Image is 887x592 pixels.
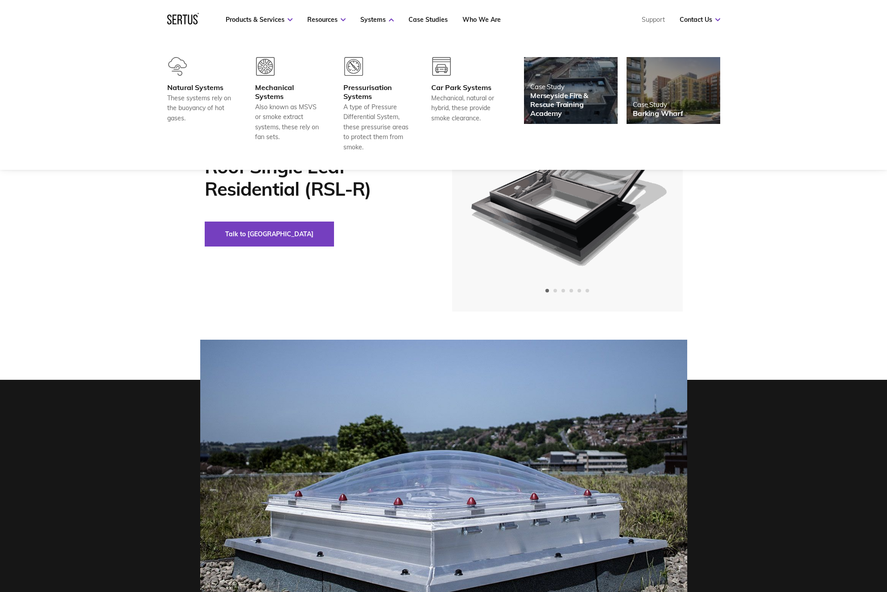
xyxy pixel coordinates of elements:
[255,102,321,142] div: Also known as MSVS or smoke extract systems, these rely on fan sets.
[633,100,683,109] div: Case Study
[408,16,448,24] a: Case Studies
[360,16,394,24] a: Systems
[343,83,409,101] div: Pressurisation Systems
[205,222,334,247] button: Talk to [GEOGRAPHIC_DATA]
[205,156,425,200] h1: Roof Single Leaf - Residential (RSL-R)
[255,83,321,101] div: Mechanical Systems
[553,289,557,292] span: Go to slide 2
[524,57,618,124] a: Case StudyMerseyside Fire & Rescue Training Academy
[167,93,233,123] div: These systems rely on the buoyancy of hot gases.
[530,82,611,91] div: Case Study
[642,16,665,24] a: Support
[343,57,409,152] a: Pressurisation SystemsA type of Pressure Differential System, these pressurise areas to protect t...
[307,16,346,24] a: Resources
[226,16,293,24] a: Products & Services
[462,16,501,24] a: Who We Are
[586,289,589,292] span: Go to slide 6
[680,16,720,24] a: Contact Us
[431,93,497,123] div: Mechanical, natural or hybrid, these provide smoke clearance.
[167,57,233,152] a: Natural SystemsThese systems rely on the buoyancy of hot gases.
[569,289,573,292] span: Go to slide 4
[842,549,887,592] iframe: Chat Widget
[561,289,565,292] span: Go to slide 3
[633,109,683,118] div: Barking Wharf
[343,102,409,152] div: A type of Pressure Differential System, these pressurise areas to protect them from smoke.
[627,57,720,124] a: Case StudyBarking Wharf
[530,91,611,118] div: Merseyside Fire & Rescue Training Academy
[431,83,497,92] div: Car Park Systems
[578,289,581,292] span: Go to slide 5
[431,57,497,152] a: Car Park SystemsMechanical, natural or hybrid, these provide smoke clearance.
[167,83,233,92] div: Natural Systems
[255,57,321,152] a: Mechanical SystemsAlso known as MSVS or smoke extract systems, these rely on fan sets.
